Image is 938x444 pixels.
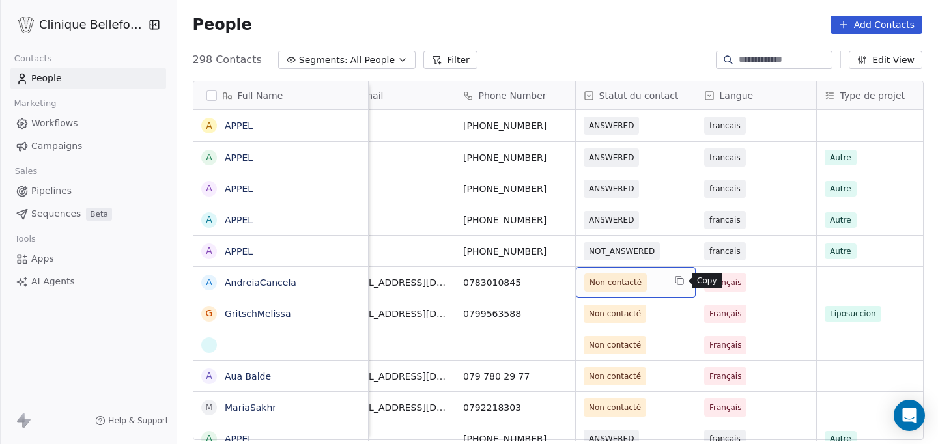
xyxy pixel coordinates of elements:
[463,182,567,195] span: [PHONE_NUMBER]
[225,152,253,163] a: APPEL
[10,180,166,202] a: Pipelines
[589,245,655,258] span: NOT_ANSWERED
[590,276,642,289] span: Non contacté
[697,275,717,286] p: Copy
[31,275,75,288] span: AI Agents
[576,81,696,109] div: Statut du contact
[8,94,62,113] span: Marketing
[825,306,881,322] span: Liposuccion
[479,89,547,102] span: Phone Number
[709,151,741,164] span: francais
[9,229,41,249] span: Tools
[720,89,754,102] span: Langue
[238,89,283,102] span: Full Name
[335,81,455,109] div: Email
[709,307,741,320] span: Français
[589,370,641,383] span: Non contacté
[206,213,212,227] div: A
[358,89,384,102] span: Email
[31,252,54,266] span: Apps
[463,401,567,414] span: 0792218303
[849,51,922,69] button: Edit View
[463,151,567,164] span: [PHONE_NUMBER]
[225,246,253,257] a: APPEL
[831,16,922,34] button: Add Contacts
[589,339,641,352] span: Non contacté
[463,370,567,383] span: 079 780 29 77
[16,14,139,36] button: Clinique Bellefontaine
[225,434,253,444] a: APPEL
[350,53,395,67] span: All People
[343,401,447,414] span: [EMAIL_ADDRESS][DOMAIN_NAME]
[817,81,937,109] div: Type de projet
[894,400,925,431] div: Open Intercom Messenger
[696,81,816,109] div: Langue
[709,245,741,258] span: francais
[9,161,43,181] span: Sales
[463,119,567,132] span: [PHONE_NUMBER]
[825,212,857,228] span: Autre
[709,276,741,289] span: Français
[709,119,741,132] span: francais
[108,415,168,426] span: Help & Support
[343,370,447,383] span: [EMAIL_ADDRESS][DOMAIN_NAME]
[709,370,741,383] span: Français
[31,184,72,198] span: Pipelines
[225,277,296,288] a: AndreiaCancela
[463,214,567,227] span: [PHONE_NUMBER]
[39,16,145,33] span: Clinique Bellefontaine
[206,182,212,195] div: A
[31,117,78,130] span: Workflows
[8,49,57,68] span: Contacts
[463,307,567,320] span: 0799563588
[709,401,741,414] span: Français
[709,182,741,195] span: francais
[10,68,166,89] a: People
[206,150,212,164] div: A
[193,15,252,35] span: People
[205,307,212,320] div: G
[206,119,212,133] div: A
[206,369,212,383] div: A
[206,244,212,258] div: A
[589,214,634,227] span: ANSWERED
[599,89,679,102] span: Statut du contact
[31,139,82,153] span: Campaigns
[10,113,166,134] a: Workflows
[193,52,262,68] span: 298 Contacts
[709,339,741,352] span: Français
[10,135,166,157] a: Campaigns
[825,243,857,259] span: Autre
[225,120,253,131] a: APPEL
[589,182,634,195] span: ANSWERED
[589,307,641,320] span: Non contacté
[343,307,447,320] span: [EMAIL_ADDRESS][DOMAIN_NAME]
[225,371,271,382] a: Aua Balde
[455,81,575,109] div: Phone Number
[825,181,857,197] span: Autre
[225,184,253,194] a: APPEL
[86,208,112,221] span: Beta
[299,53,348,67] span: Segments:
[31,72,62,85] span: People
[18,17,34,33] img: Logo_Bellefontaine_Black.png
[225,402,276,413] a: MariaSakhr
[31,207,81,221] span: Sequences
[205,400,213,414] div: M
[193,110,369,441] div: grid
[589,151,634,164] span: ANSWERED
[193,81,368,109] div: Full Name
[95,415,168,426] a: Help & Support
[825,150,857,165] span: Autre
[10,271,166,292] a: AI Agents
[589,401,641,414] span: Non contacté
[423,51,477,69] button: Filter
[225,309,291,319] a: GritschMelissa
[10,203,166,225] a: SequencesBeta
[10,248,166,270] a: Apps
[463,276,567,289] span: 0783010845
[709,214,741,227] span: francais
[840,89,905,102] span: Type de projet
[589,119,634,132] span: ANSWERED
[225,215,253,225] a: APPEL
